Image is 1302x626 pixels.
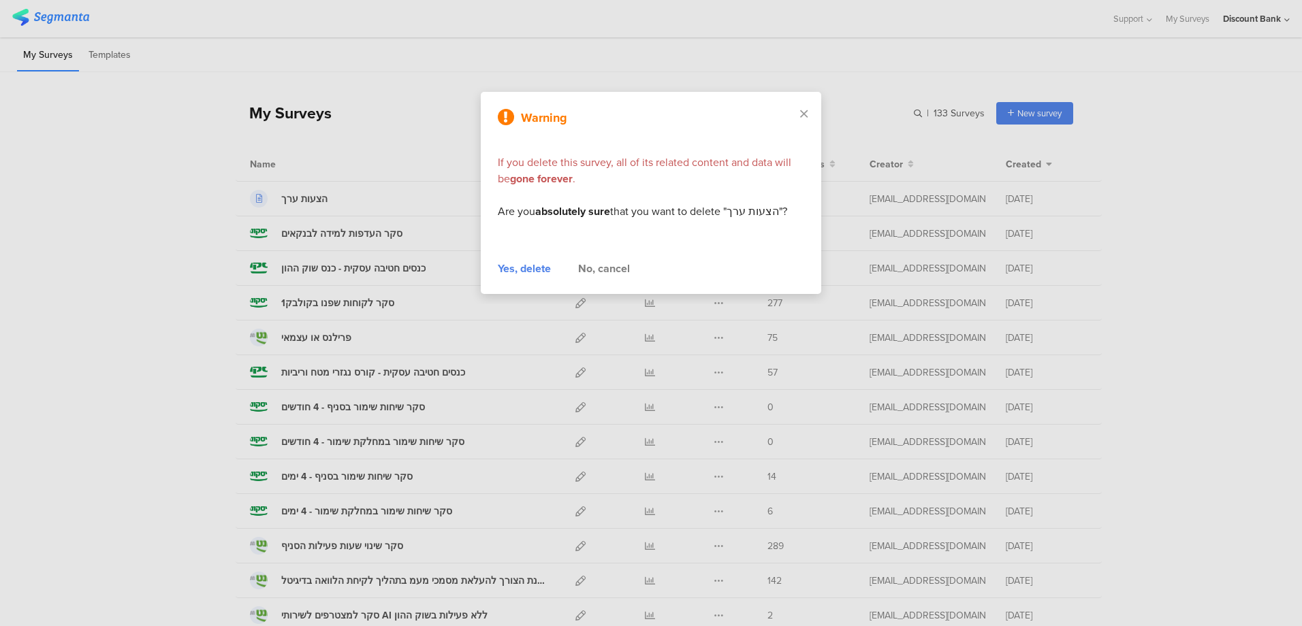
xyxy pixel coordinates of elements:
span: Are you that you want to delete "הצעות ערך"? [498,154,791,219]
div: No, cancel [578,261,630,277]
b: absolutely sure [535,203,610,219]
span: Warning [521,109,567,127]
span: If you delete this survey, all of its related content and data will be . [498,154,791,186]
b: gone forever [510,171,573,186]
div: Yes, delete [498,261,551,277]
